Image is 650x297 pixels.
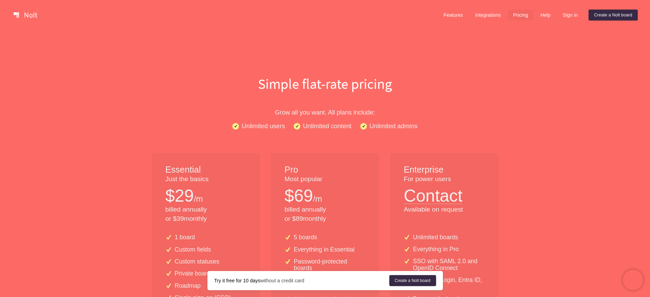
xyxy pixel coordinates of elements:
[557,10,583,21] a: Sign in
[175,234,195,241] p: 1 board
[214,278,260,283] strong: Try it free for 10 days
[165,175,246,184] p: Just the basics
[413,234,458,241] p: Unlimited boards
[214,277,389,284] div: without a credit card
[303,121,351,131] p: Unlimited content
[107,74,544,94] h1: Simple flat-rate pricing
[175,270,213,277] p: Private boards
[508,10,534,21] a: Pricing
[165,205,246,224] p: billed annually or $ 39 monthly
[294,246,355,253] p: Everything in Essential
[589,10,638,21] a: Create a Nolt board
[370,121,418,131] p: Unlimited admins
[294,258,365,272] p: Password-protected boards
[285,175,365,184] p: Most popular
[413,258,485,271] p: SSO with SAML 2.0 and OpenID Connect
[470,10,506,21] a: Integrations
[294,234,317,241] p: 5 boards
[389,275,436,286] a: Create a Nolt board
[242,121,285,131] p: Unlimited users
[313,193,322,205] p: /m
[165,164,246,176] h1: Essential
[285,184,313,208] p: $ 69
[107,107,544,117] p: Grow all you want. All plans include:
[438,10,468,21] a: Features
[285,205,365,224] p: billed annually or $ 89 monthly
[623,270,643,290] iframe: Chatra live chat
[404,184,462,204] button: Contact
[535,10,556,21] a: Help
[165,184,194,208] p: $ 29
[404,164,485,176] h1: Enterprise
[404,175,485,184] p: For power users
[413,246,459,253] p: Everything in Pro
[404,205,485,214] p: Available on request
[175,246,211,253] p: Custom fields
[285,164,365,176] h1: Pro
[194,193,203,205] p: /m
[175,258,219,265] p: Custom statuses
